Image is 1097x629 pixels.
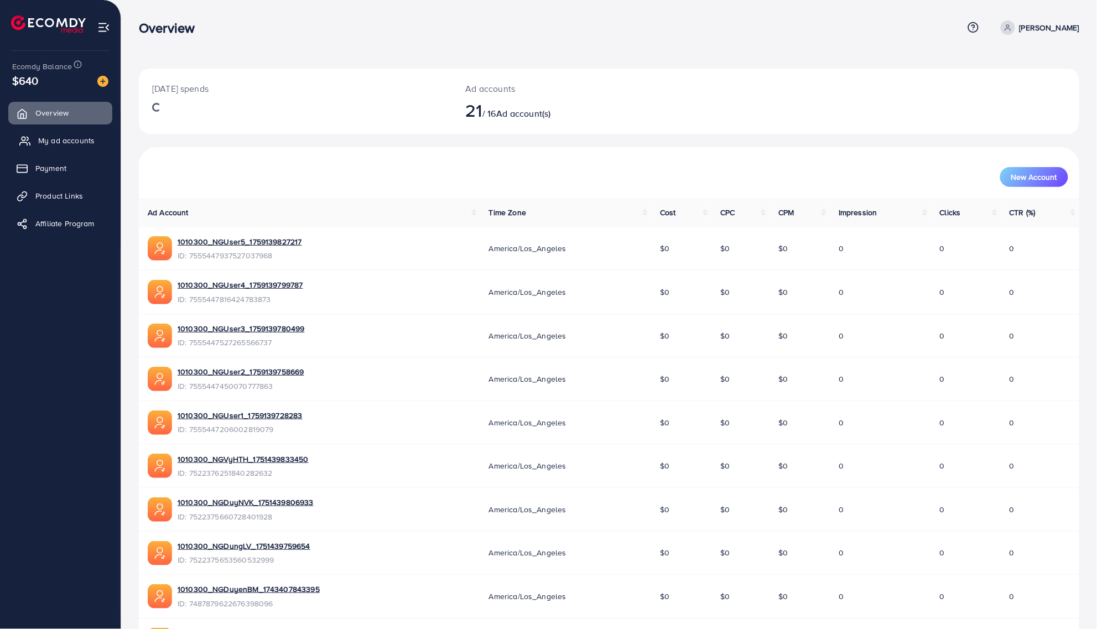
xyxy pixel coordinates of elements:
[660,460,669,471] span: $0
[489,460,566,471] span: America/Los_Angeles
[839,207,877,218] span: Impression
[489,207,526,218] span: Time Zone
[152,82,439,95] p: [DATE] spends
[940,330,945,341] span: 0
[940,243,945,254] span: 0
[489,287,566,298] span: America/Los_Angeles
[497,107,551,119] span: Ad account(s)
[1010,547,1015,558] span: 0
[778,547,788,558] span: $0
[489,330,566,341] span: America/Los_Angeles
[839,330,844,341] span: 0
[720,287,730,298] span: $0
[1010,330,1015,341] span: 0
[1010,417,1015,428] span: 0
[720,460,730,471] span: $0
[940,504,945,515] span: 0
[996,20,1079,35] a: [PERSON_NAME]
[720,207,735,218] span: CPC
[11,15,86,33] a: logo
[489,243,566,254] span: America/Los_Angeles
[178,424,303,435] span: ID: 7555447206002819079
[178,540,310,552] a: 1010300_NGDungLV_1751439759654
[148,541,172,565] img: ic-ads-acc.e4c84228.svg
[839,287,844,298] span: 0
[660,330,669,341] span: $0
[466,97,482,123] span: 21
[940,373,945,384] span: 0
[660,287,669,298] span: $0
[660,504,669,515] span: $0
[1010,504,1015,515] span: 0
[148,454,172,478] img: ic-ads-acc.e4c84228.svg
[1020,21,1079,34] p: [PERSON_NAME]
[178,337,305,348] span: ID: 7555447527265566737
[778,504,788,515] span: $0
[12,72,39,89] span: $640
[97,21,110,34] img: menu
[720,504,730,515] span: $0
[720,547,730,558] span: $0
[178,584,320,595] a: 1010300_NGDuyenBM_1743407843395
[148,236,172,261] img: ic-ads-acc.e4c84228.svg
[178,236,302,247] a: 1010300_NGUser5_1759139827217
[178,454,309,465] a: 1010300_NGVyHTH_1751439833450
[178,294,303,305] span: ID: 7555447816424783873
[940,417,945,428] span: 0
[8,185,112,207] a: Product Links
[178,497,314,508] a: 1010300_NGDuyNVK_1751439806933
[1010,373,1015,384] span: 0
[839,243,844,254] span: 0
[778,591,788,602] span: $0
[1011,173,1057,181] span: New Account
[35,107,69,118] span: Overview
[97,76,108,87] img: image
[139,20,204,36] h3: Overview
[940,287,945,298] span: 0
[148,410,172,435] img: ic-ads-acc.e4c84228.svg
[660,373,669,384] span: $0
[1010,287,1015,298] span: 0
[940,591,945,602] span: 0
[720,417,730,428] span: $0
[940,547,945,558] span: 0
[839,504,844,515] span: 0
[489,591,566,602] span: America/Los_Angeles
[778,373,788,384] span: $0
[148,584,172,609] img: ic-ads-acc.e4c84228.svg
[660,417,669,428] span: $0
[1010,591,1015,602] span: 0
[839,373,844,384] span: 0
[148,280,172,304] img: ic-ads-acc.e4c84228.svg
[489,417,566,428] span: America/Los_Angeles
[1000,167,1068,187] button: New Account
[778,243,788,254] span: $0
[660,547,669,558] span: $0
[8,157,112,179] a: Payment
[178,381,304,392] span: ID: 7555447450070777863
[778,330,788,341] span: $0
[35,218,95,229] span: Affiliate Program
[178,554,310,565] span: ID: 7522375653560532999
[839,591,844,602] span: 0
[178,511,314,522] span: ID: 7522375660728401928
[178,598,320,609] span: ID: 7487879622676398096
[35,190,83,201] span: Product Links
[8,212,112,235] a: Affiliate Program
[178,467,309,479] span: ID: 7522376251840282632
[720,243,730,254] span: $0
[778,460,788,471] span: $0
[178,323,305,334] a: 1010300_NGUser3_1759139780499
[839,460,844,471] span: 0
[660,207,676,218] span: Cost
[940,207,961,218] span: Clicks
[178,366,304,377] a: 1010300_NGUser2_1759139758669
[778,417,788,428] span: $0
[38,135,95,146] span: My ad accounts
[178,410,303,421] a: 1010300_NGUser1_1759139728283
[778,207,794,218] span: CPM
[839,417,844,428] span: 0
[1010,207,1036,218] span: CTR (%)
[778,287,788,298] span: $0
[940,460,945,471] span: 0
